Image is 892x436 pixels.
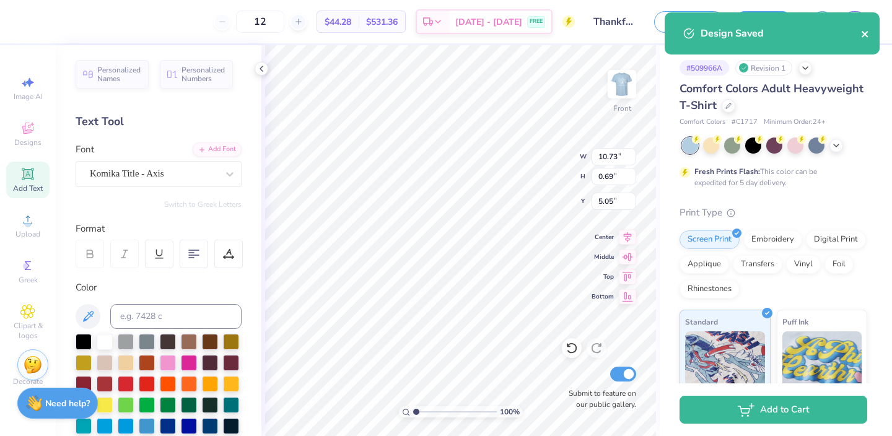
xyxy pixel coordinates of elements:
[694,167,760,177] strong: Fresh Prints Flash:
[366,15,398,28] span: $531.36
[325,15,351,28] span: $44.28
[76,281,242,295] div: Color
[455,15,522,28] span: [DATE] - [DATE]
[806,230,866,249] div: Digital Print
[164,199,242,209] button: Switch to Greek Letters
[733,255,782,274] div: Transfers
[824,255,854,274] div: Foil
[685,331,765,393] img: Standard
[97,66,141,83] span: Personalized Names
[45,398,90,409] strong: Need help?
[76,222,243,236] div: Format
[6,321,50,341] span: Clipart & logos
[584,9,645,34] input: Untitled Design
[562,388,636,410] label: Submit to feature on our public gallery.
[680,230,740,249] div: Screen Print
[680,206,867,220] div: Print Type
[110,304,242,329] input: e.g. 7428 c
[181,66,225,83] span: Personalized Numbers
[592,233,614,242] span: Center
[19,275,38,285] span: Greek
[680,81,864,113] span: Comfort Colors Adult Heavyweight T-Shirt
[680,117,725,128] span: Comfort Colors
[680,255,729,274] div: Applique
[76,142,94,157] label: Font
[764,117,826,128] span: Minimum Order: 24 +
[14,92,43,102] span: Image AI
[694,166,847,188] div: This color can be expedited for 5 day delivery.
[685,315,718,328] span: Standard
[610,72,634,97] img: Front
[680,280,740,299] div: Rhinestones
[782,315,808,328] span: Puff Ink
[735,60,792,76] div: Revision 1
[14,137,42,147] span: Designs
[680,396,867,424] button: Add to Cart
[743,230,802,249] div: Embroidery
[530,17,543,26] span: FREE
[592,272,614,281] span: Top
[13,377,43,386] span: Decorate
[500,406,520,417] span: 100 %
[592,292,614,301] span: Bottom
[193,142,242,157] div: Add Font
[782,331,862,393] img: Puff Ink
[680,60,729,76] div: # 509966A
[786,255,821,274] div: Vinyl
[13,183,43,193] span: Add Text
[732,117,758,128] span: # C1717
[613,103,631,114] div: Front
[76,113,242,130] div: Text Tool
[236,11,284,33] input: – –
[701,26,861,41] div: Design Saved
[654,11,725,33] button: Save as
[861,26,870,41] button: close
[15,229,40,239] span: Upload
[592,253,614,261] span: Middle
